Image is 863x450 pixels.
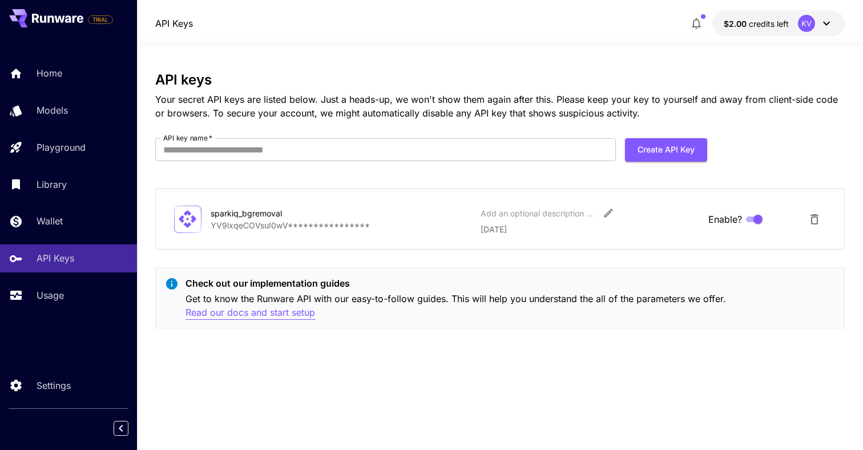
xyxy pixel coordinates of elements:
[803,208,826,231] button: Delete API Key
[598,203,619,223] button: Edit
[185,292,835,320] p: Get to know the Runware API with our easy-to-follow guides. This will help you understand the all...
[185,306,315,320] button: Read our docs and start setup
[155,17,193,30] nav: breadcrumb
[114,421,128,436] button: Collapse sidebar
[185,276,835,290] p: Check out our implementation guides
[481,207,595,219] div: Add an optional description or comment
[712,10,845,37] button: $1.9964KV
[37,214,63,228] p: Wallet
[88,13,113,26] span: Add your payment card to enable full platform functionality.
[37,66,62,80] p: Home
[37,251,74,265] p: API Keys
[481,223,699,235] p: [DATE]
[163,133,212,143] label: API key name
[37,178,67,191] p: Library
[724,19,749,29] span: $2.00
[724,18,789,30] div: $1.9964
[749,19,789,29] span: credits left
[155,17,193,30] a: API Keys
[88,15,112,24] span: TRIAL
[122,418,137,439] div: Collapse sidebar
[211,207,325,219] div: sparkiq_bgremoval
[37,103,68,117] p: Models
[37,379,71,392] p: Settings
[155,93,845,120] p: Your secret API keys are listed below. Just a heads-up, we won't show them again after this. Plea...
[155,72,845,88] h3: API keys
[798,15,815,32] div: KV
[708,212,742,226] span: Enable?
[625,138,707,162] button: Create API Key
[37,140,86,154] p: Playground
[37,288,64,302] p: Usage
